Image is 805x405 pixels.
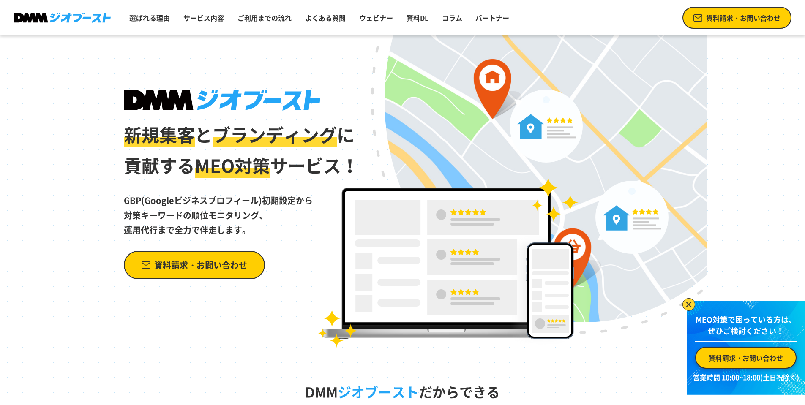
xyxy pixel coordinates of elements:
[154,258,247,272] span: 資料請求・お問い合わせ
[302,9,349,26] a: よくある質問
[338,382,419,402] span: ジオブースト
[195,152,270,178] span: MEO対策
[403,9,432,26] a: 資料DL
[709,353,783,363] span: 資料請求・お問い合わせ
[213,121,337,147] span: ブランディング
[682,7,791,29] a: 資料請求・お問い合わせ
[124,251,265,279] a: 資料請求・お問い合わせ
[695,347,797,369] a: 資料請求・お問い合わせ
[124,90,360,181] h1: と に 貢献する サービス！
[692,372,800,382] p: 営業時間 10:00~18:00(土日祝除く)
[234,9,295,26] a: ご利用までの流れ
[356,9,396,26] a: ウェビナー
[124,90,320,111] img: DMMジオブースト
[695,314,797,342] p: MEO対策で困っている方は、 ぜひご検討ください！
[180,9,227,26] a: サービス内容
[682,298,695,311] img: バナーを閉じる
[472,9,513,26] a: パートナー
[124,181,360,237] p: GBP(Googleビジネスプロフィール)初期設定から 対策キーワードの順位モニタリング、 運用代行まで全力で伴走します。
[124,121,195,147] span: 新規集客
[439,9,466,26] a: コラム
[14,13,111,23] img: DMMジオブースト
[126,9,173,26] a: 選ばれる理由
[706,13,780,23] span: 資料請求・お問い合わせ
